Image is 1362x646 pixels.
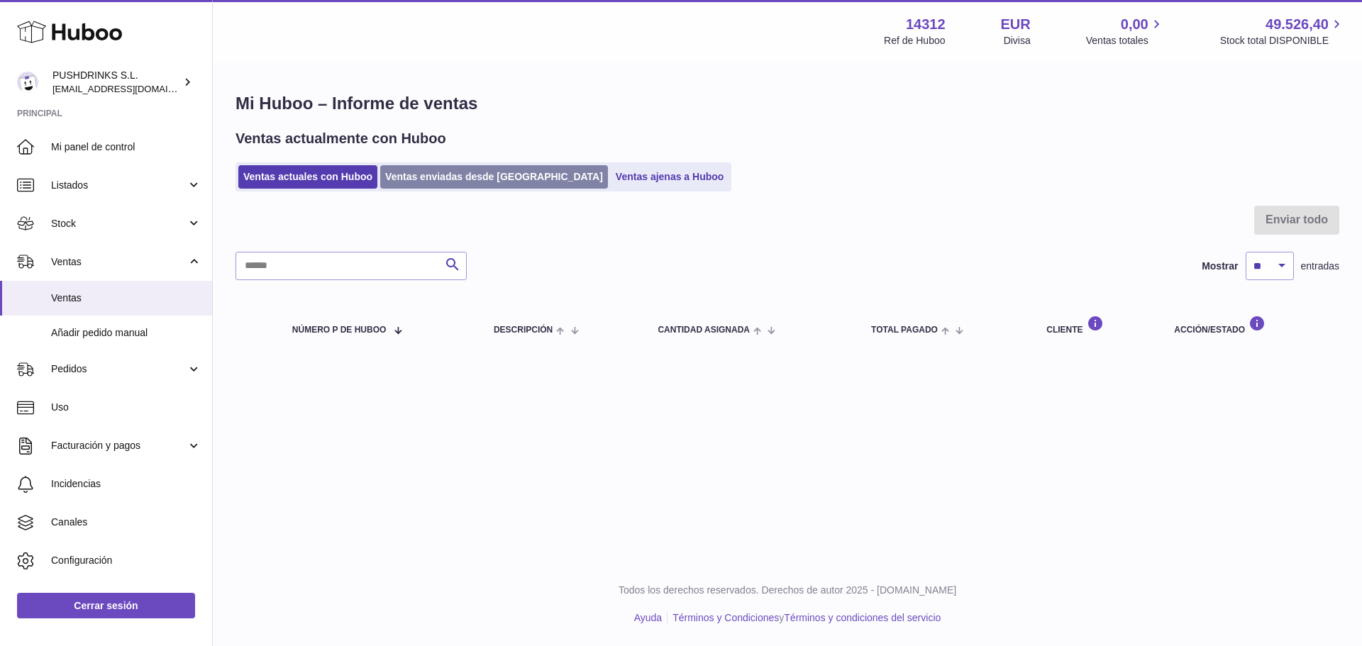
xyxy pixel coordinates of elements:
a: Términos y condiciones del servicio [784,612,941,623]
span: Facturación y pagos [51,439,187,452]
span: Mi panel de control [51,140,201,154]
a: Términos y Condiciones [672,612,779,623]
a: Ventas ajenas a Huboo [611,165,729,189]
span: Listados [51,179,187,192]
div: Acción/Estado [1174,316,1325,335]
a: 49.526,40 Stock total DISPONIBLE [1220,15,1345,48]
img: internalAdmin-14312@internal.huboo.com [17,72,38,93]
h1: Mi Huboo – Informe de ventas [236,92,1339,115]
span: Total pagado [871,325,938,335]
span: [EMAIL_ADDRESS][DOMAIN_NAME] [52,83,209,94]
h2: Ventas actualmente con Huboo [236,129,446,148]
span: 0,00 [1121,15,1148,34]
span: Ventas totales [1086,34,1165,48]
span: Ventas [51,255,187,269]
a: Cerrar sesión [17,593,195,618]
div: Divisa [1004,34,1031,48]
span: Pedidos [51,362,187,376]
p: Todos los derechos reservados. Derechos de autor 2025 - [DOMAIN_NAME] [224,584,1351,597]
div: PUSHDRINKS S.L. [52,69,180,96]
span: Incidencias [51,477,201,491]
span: Configuración [51,554,201,567]
a: Ventas actuales con Huboo [238,165,377,189]
span: Canales [51,516,201,529]
strong: 14312 [906,15,946,34]
div: Ref de Huboo [884,34,945,48]
span: número P de Huboo [292,325,386,335]
span: Uso [51,401,201,414]
a: Ayuda [634,612,662,623]
span: entradas [1301,260,1339,273]
a: 0,00 Ventas totales [1086,15,1165,48]
label: Mostrar [1202,260,1238,273]
span: Stock total DISPONIBLE [1220,34,1345,48]
li: y [668,611,941,625]
span: Descripción [494,325,553,335]
div: Cliente [1046,316,1146,335]
span: Cantidad ASIGNADA [658,325,750,335]
span: 49.526,40 [1266,15,1329,34]
span: Stock [51,217,187,230]
strong: EUR [1001,15,1031,34]
a: Ventas enviadas desde [GEOGRAPHIC_DATA] [380,165,608,189]
span: Ventas [51,291,201,305]
span: Añadir pedido manual [51,326,201,340]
